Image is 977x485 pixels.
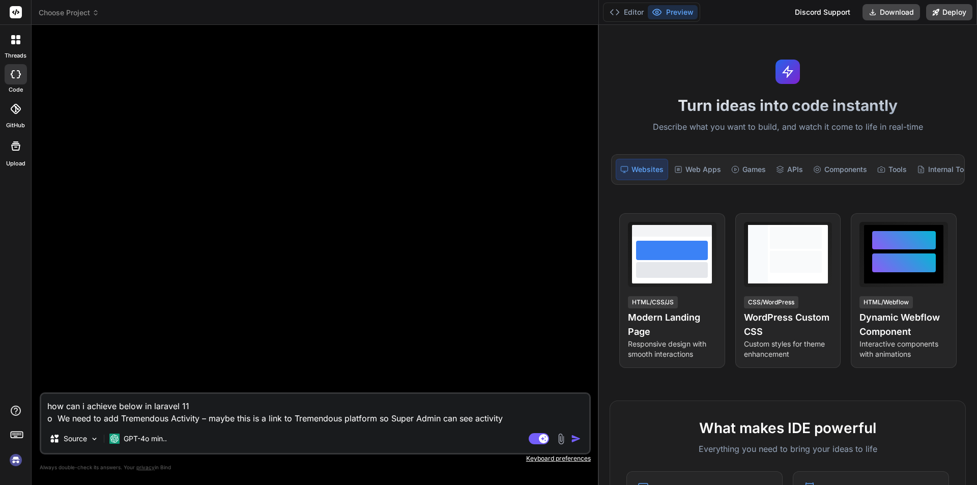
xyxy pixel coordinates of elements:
[873,159,911,180] div: Tools
[789,4,856,20] div: Discord Support
[40,463,591,472] p: Always double-check its answers. Your in Bind
[859,339,948,359] p: Interactive components with animations
[40,454,591,463] p: Keyboard preferences
[628,339,716,359] p: Responsive design with smooth interactions
[39,8,99,18] span: Choose Project
[670,159,725,180] div: Web Apps
[744,296,798,308] div: CSS/WordPress
[744,310,832,339] h4: WordPress Custom CSS
[626,417,949,439] h2: What makes IDE powerful
[6,121,25,130] label: GitHub
[605,121,971,134] p: Describe what you want to build, and watch it come to life in real-time
[772,159,807,180] div: APIs
[6,159,25,168] label: Upload
[926,4,972,20] button: Deploy
[605,96,971,115] h1: Turn ideas into code instantly
[136,464,155,470] span: privacy
[90,435,99,443] img: Pick Models
[859,310,948,339] h4: Dynamic Webflow Component
[863,4,920,20] button: Download
[859,296,913,308] div: HTML/Webflow
[727,159,770,180] div: Games
[7,451,24,469] img: signin
[626,443,949,455] p: Everything you need to bring your ideas to life
[606,5,648,19] button: Editor
[628,296,678,308] div: HTML/CSS/JS
[9,85,23,94] label: code
[744,339,832,359] p: Custom styles for theme enhancement
[648,5,698,19] button: Preview
[41,394,589,424] textarea: how can i achieve below in laravel 11 o We need to add Tremendous Activity – maybe this is a link...
[555,433,567,445] img: attachment
[616,159,668,180] div: Websites
[5,51,26,60] label: threads
[124,434,167,444] p: GPT-4o min..
[628,310,716,339] h4: Modern Landing Page
[109,434,120,444] img: GPT-4o mini
[809,159,871,180] div: Components
[571,434,581,444] img: icon
[64,434,87,444] p: Source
